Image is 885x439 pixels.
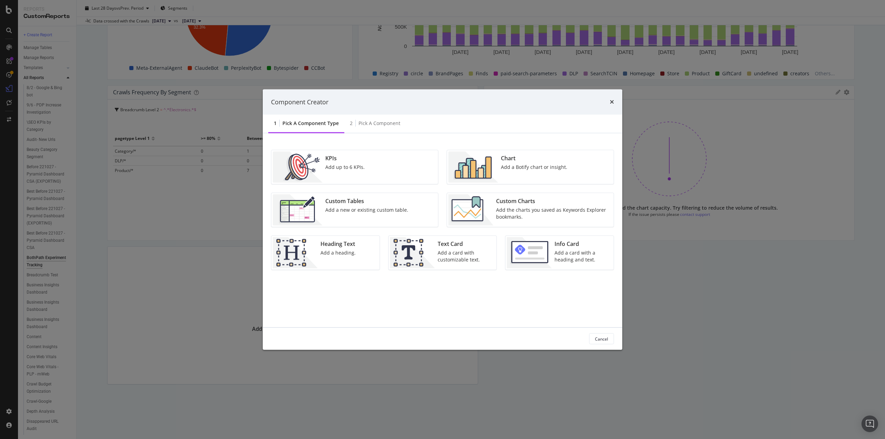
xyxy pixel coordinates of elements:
[390,237,435,268] img: CIPqJSrR.png
[325,164,365,171] div: Add up to 6 KPIs.
[555,249,609,263] div: Add a card with a heading and text.
[448,194,493,226] img: Chdk0Fza.png
[325,197,408,205] div: Custom Tables
[358,120,400,127] div: Pick a Component
[273,194,323,226] img: CzM_nd8v.png
[438,240,493,248] div: Text Card
[501,154,567,162] div: Chart
[282,120,339,127] div: Pick a Component type
[271,97,328,106] div: Component Creator
[320,240,356,248] div: Heading Text
[274,120,277,127] div: 1
[496,207,609,220] div: Add the charts you saved as Keywords Explorer bookmarks.
[263,89,622,350] div: modal
[350,120,353,127] div: 2
[320,249,356,256] div: Add a heading.
[273,152,323,183] img: __UUOcd1.png
[273,237,318,268] img: CtJ9-kHf.png
[507,237,552,268] img: 9fcGIRyhgxRLRpur6FCk681sBQ4rDmX99LnU5EkywwAAAAAElFTkSuQmCC
[610,97,614,106] div: times
[501,164,567,171] div: Add a Botify chart or insight.
[861,416,878,432] div: Open Intercom Messenger
[496,197,609,205] div: Custom Charts
[325,154,365,162] div: KPIs
[595,336,608,342] div: Cancel
[589,333,614,344] button: Cancel
[555,240,609,248] div: Info Card
[448,152,498,183] img: BHjNRGjj.png
[438,249,493,263] div: Add a card with customizable text.
[325,207,408,213] div: Add a new or existing custom table.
